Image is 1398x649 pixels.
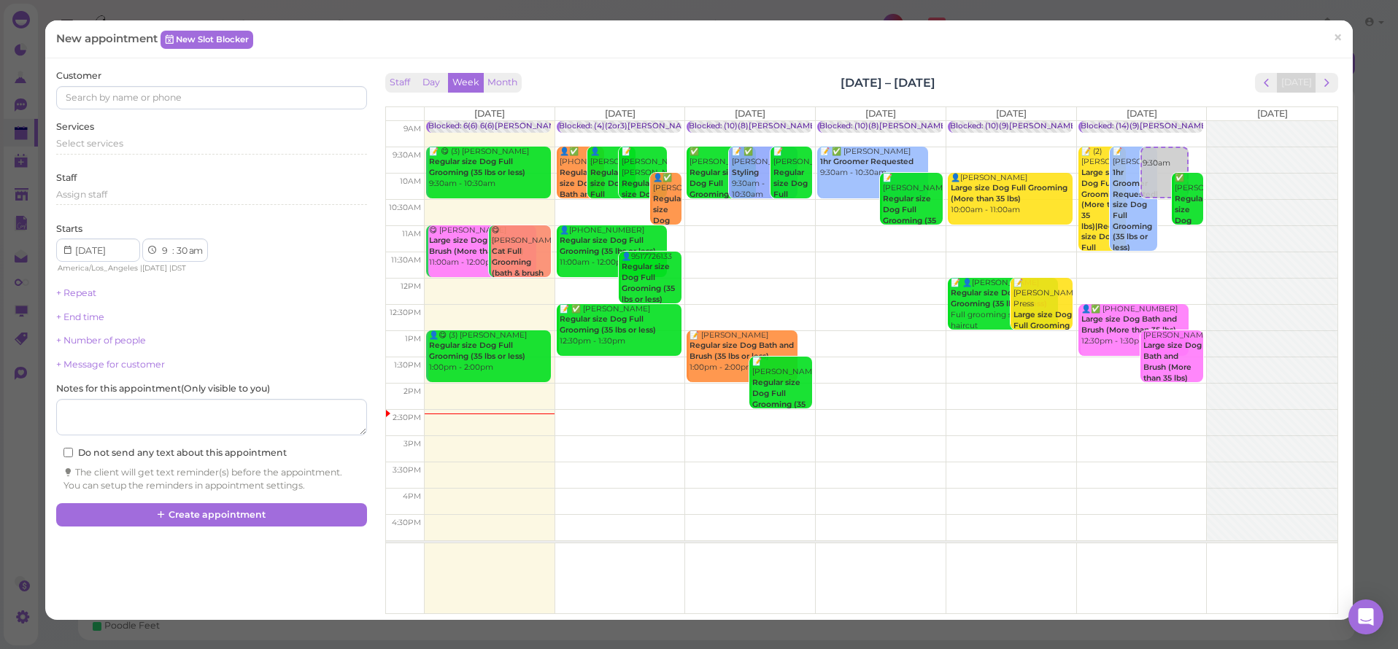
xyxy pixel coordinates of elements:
[428,330,551,373] div: 👤😋 (3) [PERSON_NAME] 1:00pm - 2:00pm
[1112,147,1158,286] div: 📝 [PERSON_NAME] [PERSON_NAME] 9:30am - 11:30am
[393,150,421,160] span: 9:30am
[56,31,161,45] span: New appointment
[171,263,186,273] span: DST
[391,255,421,265] span: 11:30am
[735,108,765,119] span: [DATE]
[882,173,943,259] div: 📝 [PERSON_NAME] 10:00am - 11:00am
[1081,168,1128,284] b: Large size Dog Full Grooming (More than 35 lbs)|Regular size Dog Full Grooming (35 lbs or less)
[1113,168,1189,252] b: 1hr Groomer Requested|Regular size Dog Full Grooming (35 lbs or less)
[56,120,94,133] label: Services
[56,359,165,370] a: + Message for customer
[1257,108,1288,119] span: [DATE]
[560,314,656,335] b: Regular size Dog Full Grooming (35 lbs or less)
[950,121,1135,132] div: Blocked: (10)(9)[PERSON_NAME] • appointment
[63,466,359,492] div: The client will get text reminder(s) before the appointment. You can setup the reminders in appoi...
[732,168,759,177] b: Styling
[414,73,449,93] button: Day
[483,73,522,93] button: Month
[402,229,421,238] span: 11am
[1174,173,1203,312] div: ✅ [PERSON_NAME] 10:00am - 11:00am
[950,173,1073,216] div: 👤[PERSON_NAME] 10:00am - 11:00am
[1333,28,1343,48] span: ×
[56,222,82,236] label: Starts
[621,252,681,327] div: 👤9517726133 11:30am - 12:30pm
[56,69,101,82] label: Customer
[1013,278,1073,374] div: 📝 [PERSON_NAME] Press 12:00pm - 1:00pm
[1081,304,1189,347] div: 👤✅ [PHONE_NUMBER] 12:30pm - 1:30pm
[622,179,661,241] b: Regular size Dog Full Grooming (35 lbs or less)
[400,176,421,186] span: 10am
[1142,148,1187,169] div: 9:30am
[401,281,421,291] span: 12pm
[56,262,219,275] div: | |
[865,108,896,119] span: [DATE]
[448,73,484,93] button: Week
[403,439,421,448] span: 3pm
[429,157,525,177] b: Regular size Dog Full Grooming (35 lbs or less)
[950,278,1058,342] div: 📝 👤[PERSON_NAME] Full grooming shower and haircut 12:00pm - 1:00pm
[56,335,146,346] a: + Number of people
[773,168,813,230] b: Regular size Dog Full Grooming (35 lbs or less)
[394,360,421,370] span: 1:30pm
[560,236,656,256] b: Regular size Dog Full Grooming (35 lbs or less)
[56,382,270,395] label: Notes for this appointment ( Only visible to you )
[883,194,936,236] b: Regular size Dog Full Grooming (35 lbs or less)
[731,147,798,200] div: 📝 ✅ [PERSON_NAME] 9:30am - 10:30am
[429,236,525,256] b: Large size Dog Bath and Brush (More than 35 lbs)
[590,168,630,230] b: Regular size Dog Full Grooming (35 lbs or less)
[389,203,421,212] span: 10:30am
[403,491,421,501] span: 4pm
[393,413,421,422] span: 2:30pm
[1175,194,1214,279] b: Regular size Dog Full Grooming (35 lbs or less)
[63,448,73,457] input: Do not send any text about this appointment
[689,121,946,132] div: Blocked: (10)(8)[PERSON_NAME],[PERSON_NAME] • appointment
[491,225,552,311] div: 😋 [PERSON_NAME] 11:00am - 12:00pm
[1277,73,1316,93] button: [DATE]
[56,86,366,109] input: Search by name or phone
[559,147,605,243] div: 👤✅ [PHONE_NUMBER] 9:30am - 10:30am
[1143,341,1202,382] b: Large size Dog Bath and Brush (More than 35 lbs)
[622,262,675,303] b: Regular size Dog Full Grooming (35 lbs or less)
[560,168,600,220] b: Regular size Dog Bath and Brush (35 lbs or less)
[403,124,421,133] span: 9am
[161,31,253,48] a: New Slot Blocker
[1316,73,1338,93] button: next
[56,311,104,322] a: + End time
[752,357,812,443] div: 📝 [PERSON_NAME] 1:30pm - 2:30pm
[1255,73,1278,93] button: prev
[773,147,812,254] div: 📝 [PERSON_NAME] 9:30am - 10:30am
[605,108,636,119] span: [DATE]
[58,263,138,273] span: America/Los_Angeles
[405,334,421,343] span: 1pm
[390,308,421,317] span: 12:30pm
[690,168,743,209] b: Regular size Dog Full Grooming (35 lbs or less)
[385,73,414,93] button: Staff
[652,173,681,323] div: 👤✅ [PERSON_NAME] 10:00am - 11:00am
[393,465,421,475] span: 3:30pm
[752,378,806,419] b: Regular size Dog Full Grooming (35 lbs or less)
[1081,121,1266,132] div: Blocked: (14)(9)[PERSON_NAME] • appointment
[142,263,167,273] span: [DATE]
[951,288,1047,308] b: Regular size Dog Full Grooming (35 lbs or less)
[429,341,525,361] b: Regular size Dog Full Grooming (35 lbs or less)
[403,386,421,396] span: 2pm
[474,108,505,119] span: [DATE]
[559,225,667,268] div: 👤[PHONE_NUMBER] 11:00am - 12:00pm
[820,157,914,166] b: 1hr Groomer Requested
[56,171,77,184] label: Staff
[492,246,544,288] b: Cat Full Grooming (bath & brush plus haircut)
[428,121,621,132] div: Blocked: 6(6) 6(6)[PERSON_NAME] • appointment
[1127,108,1157,119] span: [DATE]
[653,194,684,289] b: Regular size Dog Bath and Brush (35 lbs or less)
[56,287,96,298] a: + Repeat
[819,121,1076,132] div: Blocked: (10)(8)[PERSON_NAME],[PERSON_NAME] • appointment
[689,330,797,373] div: 📝 [PERSON_NAME] 1:00pm - 2:00pm
[428,225,536,268] div: 😋 [PERSON_NAME] 11:00am - 12:00pm
[428,147,551,190] div: 📝 😋 (3) [PERSON_NAME] 9:30am - 10:30am
[819,147,927,179] div: 📝 ✅ [PERSON_NAME] 9:30am - 10:30am
[56,138,123,149] span: Select services
[1081,147,1127,307] div: 📝 (2) [PERSON_NAME] 9:30am - 11:30am
[690,341,794,361] b: Regular size Dog Bath and Brush (35 lbs or less)
[621,147,667,265] div: 📝 [PERSON_NAME] [PERSON_NAME] 9:30am - 10:30am
[56,503,366,526] button: Create appointment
